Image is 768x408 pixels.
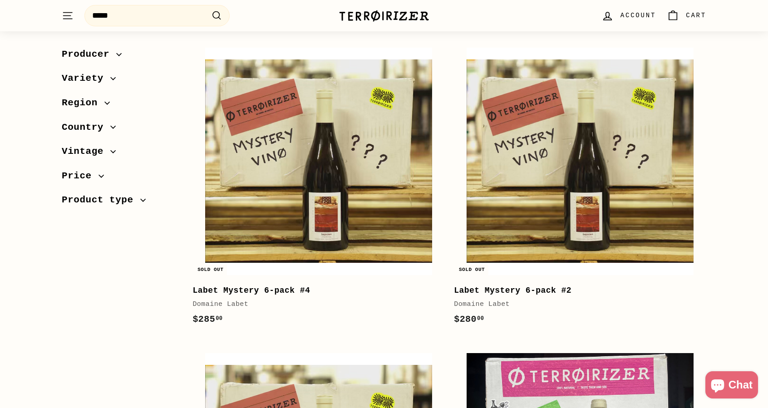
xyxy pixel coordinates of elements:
[194,265,227,275] div: Sold out
[62,69,178,93] button: Variety
[454,286,571,295] b: Labet Mystery 6-pack #2
[620,10,656,20] span: Account
[596,2,661,29] a: Account
[62,142,178,166] button: Vintage
[192,35,445,336] a: Sold out Labet Mystery 6-pack #4 Domaine Labet
[62,47,116,62] span: Producer
[454,314,484,324] span: $280
[455,265,488,275] div: Sold out
[703,371,761,401] inbox-online-store-chat: Shopify online store chat
[62,168,98,184] span: Price
[62,191,178,215] button: Product type
[454,299,697,310] div: Domaine Labet
[62,44,178,69] button: Producer
[454,35,706,336] a: Sold out Labet Mystery 6-pack #2 Domaine Labet
[216,315,222,322] sup: 00
[62,166,178,191] button: Price
[62,144,110,159] span: Vintage
[62,118,178,142] button: Country
[661,2,712,29] a: Cart
[192,299,436,310] div: Domaine Labet
[477,315,484,322] sup: 00
[62,71,110,87] span: Variety
[62,93,178,118] button: Region
[686,10,706,20] span: Cart
[62,120,110,135] span: Country
[192,314,222,324] span: $285
[62,95,104,111] span: Region
[62,193,140,208] span: Product type
[192,286,310,295] b: Labet Mystery 6-pack #4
